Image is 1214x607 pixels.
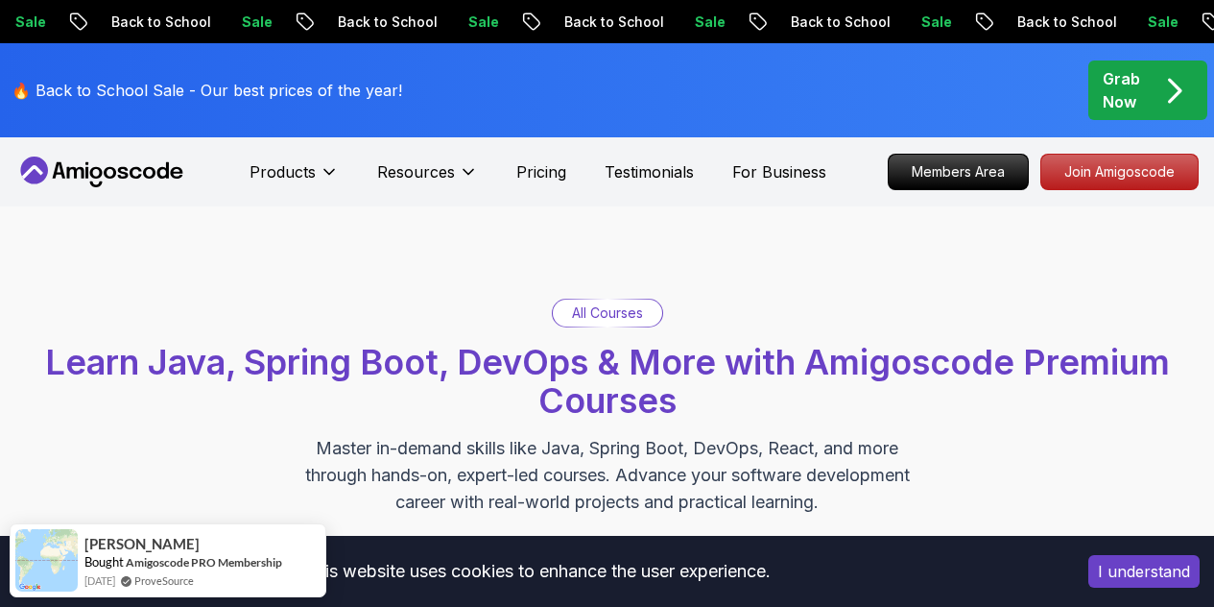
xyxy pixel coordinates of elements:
p: Back to School [322,12,453,32]
p: Products [250,160,316,183]
p: Sale [679,12,741,32]
span: Learn Java, Spring Boot, DevOps & More with Amigoscode Premium Courses [45,341,1170,422]
p: Sale [226,12,288,32]
p: Master in-demand skills like Java, Spring Boot, DevOps, React, and more through hands-on, expert-... [285,435,930,516]
p: Sale [453,12,514,32]
p: Back to School [1002,12,1132,32]
a: Amigoscode PRO Membership [126,555,282,570]
p: 🔥 Back to School Sale - Our best prices of the year! [12,79,402,102]
button: Accept cookies [1088,555,1200,588]
a: ProveSource [134,572,194,589]
p: Back to School [775,12,906,32]
p: Resources [377,160,455,183]
span: [DATE] [84,572,115,589]
p: Sale [1132,12,1194,32]
p: Sale [906,12,967,32]
a: Join Amigoscode [1040,154,1199,190]
button: Resources [377,160,478,199]
span: [PERSON_NAME] [84,536,200,552]
a: Members Area [888,154,1029,190]
p: Back to School [96,12,226,32]
p: Members Area [889,155,1028,189]
a: For Business [732,160,826,183]
span: Bought [84,554,124,570]
p: Grab Now [1103,67,1140,113]
p: Back to School [549,12,679,32]
a: Testimonials [605,160,694,183]
img: provesource social proof notification image [15,529,78,592]
a: Pricing [516,160,566,183]
p: Join Amigoscode [1041,155,1198,189]
div: This website uses cookies to enhance the user experience. [14,550,1059,593]
button: Products [250,160,339,199]
p: All Courses [572,303,643,323]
